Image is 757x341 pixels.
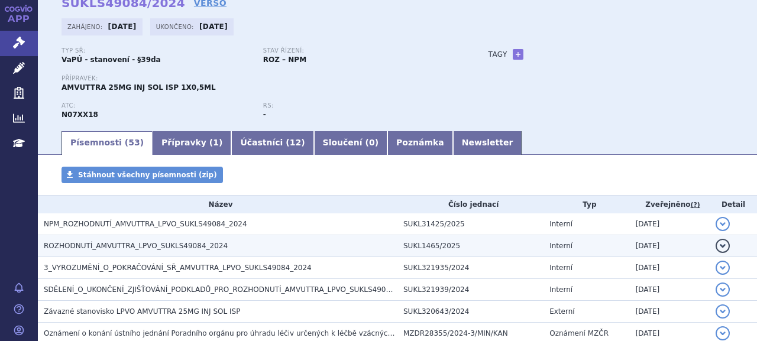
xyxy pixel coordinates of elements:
[263,56,306,64] strong: ROZ – NPM
[716,304,730,319] button: detail
[549,264,572,272] span: Interní
[716,261,730,275] button: detail
[62,111,98,119] strong: VUTRISIRAN
[78,171,217,179] span: Stáhnout všechny písemnosti (zip)
[549,285,572,294] span: Interní
[549,307,574,316] span: Externí
[314,131,387,155] a: Sloučení (0)
[44,307,240,316] span: Závazné stanovisko LPVO AMVUTTRA 25MG INJ SOL ISP
[62,47,251,54] p: Typ SŘ:
[716,326,730,340] button: detail
[716,239,730,253] button: detail
[691,201,700,209] abbr: (?)
[62,131,153,155] a: Písemnosti (53)
[231,131,313,155] a: Účastníci (12)
[397,235,544,257] td: SUKL1465/2025
[630,235,710,257] td: [DATE]
[544,196,629,213] th: Typ
[44,220,247,228] span: NPM_ROZHODNUTÍ_AMVUTTRA_LPVO_SUKLS49084_2024
[549,220,572,228] span: Interní
[44,242,228,250] span: ROZHODNUTÍ_AMVUTTRA_LPVO_SUKLS49084_2024
[716,282,730,297] button: detail
[387,131,453,155] a: Poznámka
[108,22,137,31] strong: [DATE]
[710,196,757,213] th: Detail
[397,213,544,235] td: SUKL31425/2025
[263,111,266,119] strong: -
[263,102,453,109] p: RS:
[549,242,572,250] span: Interní
[199,22,228,31] strong: [DATE]
[397,196,544,213] th: Číslo jednací
[62,83,216,92] span: AMVUTTRA 25MG INJ SOL ISP 1X0,5ML
[153,131,231,155] a: Přípravky (1)
[263,47,453,54] p: Stav řízení:
[128,138,140,147] span: 53
[489,47,507,61] h3: Tagy
[156,22,196,31] span: Ukončeno:
[397,301,544,323] td: SUKL320643/2024
[630,196,710,213] th: Zveřejněno
[62,75,465,82] p: Přípravek:
[513,49,523,60] a: +
[397,279,544,301] td: SUKL321939/2024
[62,167,223,183] a: Stáhnout všechny písemnosti (zip)
[630,279,710,301] td: [DATE]
[44,264,312,272] span: 3_VYROZUMĚNÍ_O_POKRAČOVÁNÍ_SŘ_AMVUTTRA_LPVO_SUKLS49084_2024
[44,329,496,337] span: Oznámení o konání ústního jednání Poradního orgánu pro úhradu léčiv určených k léčbě vzácných one...
[369,138,375,147] span: 0
[716,217,730,231] button: detail
[62,102,251,109] p: ATC:
[630,301,710,323] td: [DATE]
[213,138,219,147] span: 1
[630,257,710,279] td: [DATE]
[44,285,416,294] span: SDĚLENÍ_O_UKONČENÍ_ZJIŠŤOVÁNÍ_PODKLADŮ_PRO_ROZHODNUTÍ_AMVUTTRA_LPVO_SUKLS49084_2024
[549,329,609,337] span: Oznámení MZČR
[453,131,522,155] a: Newsletter
[397,257,544,279] td: SUKL321935/2024
[67,22,105,31] span: Zahájeno:
[630,213,710,235] td: [DATE]
[62,56,161,64] strong: VaPÚ - stanovení - §39da
[38,196,397,213] th: Název
[290,138,301,147] span: 12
